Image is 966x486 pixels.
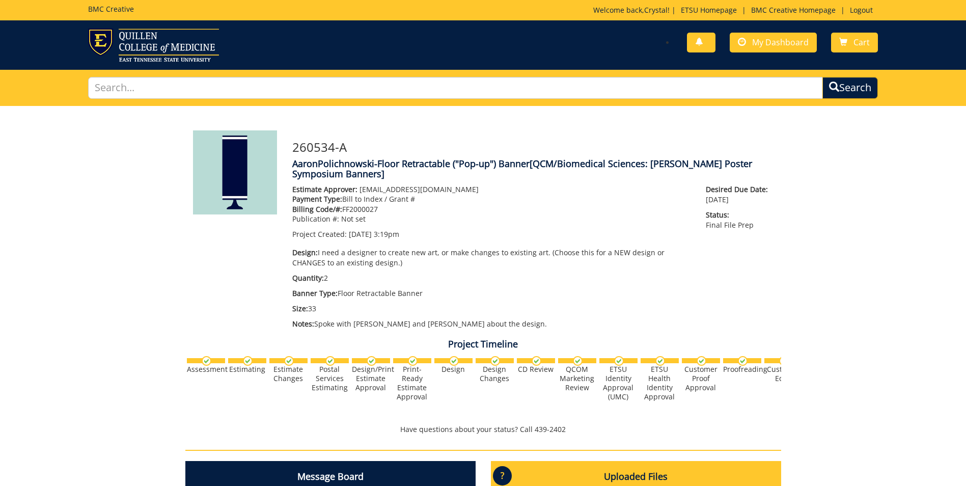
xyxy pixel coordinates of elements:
p: FF2000027 [292,204,691,214]
p: 33 [292,304,691,314]
img: checkmark [779,356,789,366]
div: CD Review [517,365,555,374]
img: checkmark [243,356,253,366]
p: Welcome back, ! | | | [593,5,878,15]
img: ETSU logo [88,29,219,62]
div: Assessment [187,365,225,374]
div: Customer Proof Approval [682,365,720,392]
span: Notes: [292,319,314,329]
div: Design [434,365,473,374]
div: Proofreading [723,365,761,374]
div: Print-Ready Estimate Approval [393,365,431,401]
span: Design: [292,248,318,257]
img: Product featured image [193,130,277,214]
span: Quantity: [292,273,324,283]
img: checkmark [532,356,541,366]
div: QCOM Marketing Review [558,365,596,392]
div: Design Changes [476,365,514,383]
img: checkmark [325,356,335,366]
img: checkmark [614,356,624,366]
p: I need a designer to create new art, or make changes to existing art. (Choose this for a NEW desi... [292,248,691,268]
span: Payment Type: [292,194,342,204]
span: [QCM/Biomedical Sciences: [PERSON_NAME] Poster Symposium Banners] [292,157,752,180]
div: Design/Print Estimate Approval [352,365,390,392]
p: Final File Prep [706,210,773,230]
div: Customer Edits [764,365,803,383]
a: My Dashboard [730,33,817,52]
p: Have questions about your status? Call 439-2402 [185,424,781,435]
p: [EMAIL_ADDRESS][DOMAIN_NAME] [292,184,691,195]
h4: AaronPolichnowski-Floor Retractable ("Pop-up") Banner [292,159,774,179]
button: Search [822,77,878,99]
span: Size: [292,304,308,313]
span: Cart [853,37,870,48]
a: Logout [845,5,878,15]
a: Cart [831,33,878,52]
img: checkmark [490,356,500,366]
p: ? [493,466,512,485]
p: Bill to Index / Grant # [292,194,691,204]
div: Postal Services Estimating [311,365,349,392]
div: ETSU Health Identity Approval [641,365,679,401]
div: ETSU Identity Approval (UMC) [599,365,638,401]
a: Crystal [644,5,668,15]
span: Publication #: [292,214,339,224]
img: checkmark [408,356,418,366]
h3: 260534-A [292,141,774,154]
div: Estimate Changes [269,365,308,383]
span: My Dashboard [752,37,809,48]
img: checkmark [449,356,459,366]
p: [DATE] [706,184,773,205]
h4: Project Timeline [185,339,781,349]
a: BMC Creative Homepage [746,5,841,15]
span: Banner Type: [292,288,338,298]
img: checkmark [202,356,211,366]
span: [DATE] 3:19pm [349,229,399,239]
div: Estimating [228,365,266,374]
span: Status: [706,210,773,220]
span: Not set [341,214,366,224]
p: Spoke with [PERSON_NAME] and [PERSON_NAME] about the design. [292,319,691,329]
input: Search... [88,77,823,99]
img: checkmark [738,356,748,366]
a: ETSU Homepage [676,5,742,15]
span: Project Created: [292,229,347,239]
span: Billing Code/#: [292,204,342,214]
img: checkmark [284,356,294,366]
img: checkmark [573,356,583,366]
img: checkmark [697,356,706,366]
span: Estimate Approver: [292,184,357,194]
img: checkmark [655,356,665,366]
p: Floor Retractable Banner [292,288,691,299]
span: Desired Due Date: [706,184,773,195]
img: checkmark [367,356,376,366]
p: 2 [292,273,691,283]
h5: BMC Creative [88,5,134,13]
